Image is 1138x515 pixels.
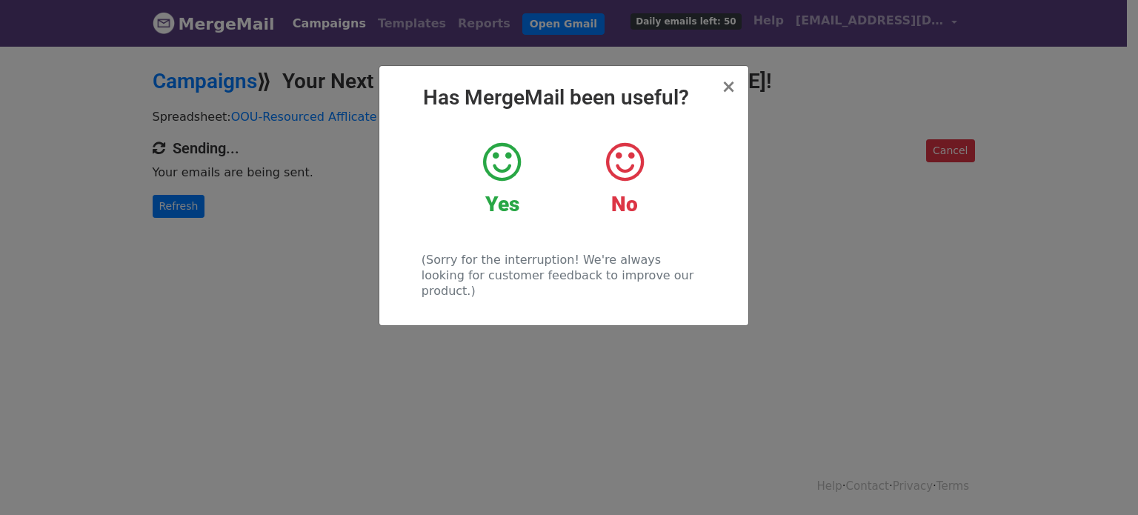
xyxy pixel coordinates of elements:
[721,78,736,96] button: Close
[485,192,519,216] strong: Yes
[574,140,674,217] a: No
[422,252,705,299] p: (Sorry for the interruption! We're always looking for customer feedback to improve our product.)
[721,76,736,97] span: ×
[391,85,736,110] h2: Has MergeMail been useful?
[611,192,638,216] strong: No
[452,140,552,217] a: Yes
